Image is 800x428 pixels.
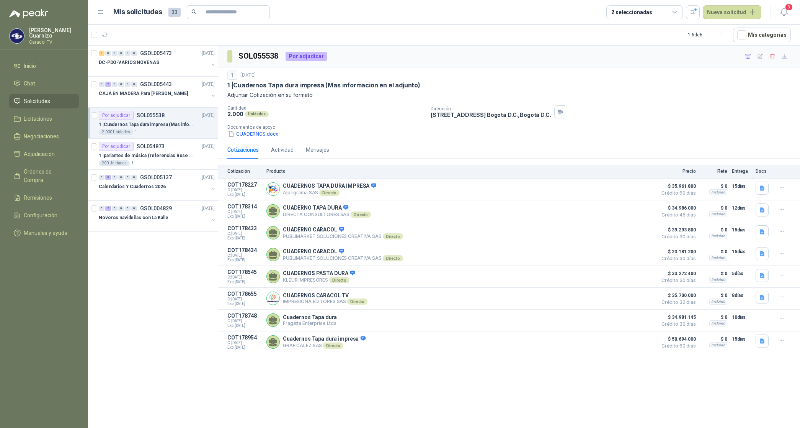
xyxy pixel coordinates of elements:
[709,255,727,261] div: Incluido
[351,212,371,218] div: Directo
[202,112,215,119] p: [DATE]
[283,314,337,320] p: Cuadernos Tapa dura
[709,342,727,348] div: Incluido
[24,79,35,88] span: Chat
[227,323,262,328] span: Exp: [DATE]
[383,233,403,239] div: Directo
[431,106,551,112] p: Dirección
[732,335,751,344] p: 15 días
[227,335,262,341] p: COT178954
[99,82,104,87] div: 0
[99,49,216,73] a: 3 0 0 0 0 0 GSOL005473[DATE] DC-PDO-VARIOS NOVENAS
[266,169,653,174] p: Producto
[283,277,355,283] p: KLEUR IMPRESORES
[658,234,696,239] span: Crédito 30 días
[709,320,727,326] div: Incluido
[99,214,168,221] p: Novenas navideñas con La Kalle
[227,91,791,99] p: Adjuntar Cotización en su formato
[227,203,262,210] p: COT178314
[347,298,367,305] div: Directo
[227,236,262,241] span: Exp: [DATE]
[283,190,376,196] p: Alprigrama SAS
[709,298,727,305] div: Incluido
[733,28,791,42] button: Mís categorías
[329,277,349,283] div: Directo
[99,206,104,211] div: 0
[227,192,262,197] span: Exp: [DATE]
[283,205,371,212] p: CUADERNO TAPA DURA
[99,152,194,159] p: 1 | parlantes de música (referencias Bose o Alexa) CON MARCACION 1 LOGO (Mas datos en el adjunto)
[9,76,79,91] a: Chat
[756,169,771,174] p: Docs
[99,129,133,135] div: 2.000 Unidades
[658,269,696,278] span: $ 33.272.400
[732,225,751,234] p: 15 días
[24,132,59,141] span: Negociaciones
[700,335,727,344] p: $ 0
[118,175,124,180] div: 0
[99,160,130,166] div: 200 Unidades
[283,270,355,277] p: CUADERNOS PASTA DURA
[732,247,751,256] p: 15 días
[227,111,243,117] p: 2.000
[9,129,79,144] a: Negociaciones
[319,190,340,196] div: Directo
[611,8,652,16] div: 2 seleccionadas
[202,143,215,150] p: [DATE]
[700,182,727,191] p: $ 0
[732,269,751,278] p: 5 días
[709,189,727,195] div: Incluido
[9,112,79,126] a: Licitaciones
[700,313,727,322] p: $ 0
[99,121,194,128] p: 1 | Cuadernos Tapa dura impresa (Mas informacion en el adjunto)
[137,113,165,118] p: SOL055538
[202,174,215,181] p: [DATE]
[227,146,259,154] div: Cotizaciones
[227,81,420,89] p: 1 | Cuadernos Tapa dura impresa (Mas informacion en el adjunto)
[688,29,727,41] div: 1 - 6 de 6
[777,5,791,19] button: 3
[658,225,696,234] span: $ 39.293.800
[700,225,727,234] p: $ 0
[9,147,79,161] a: Adjudicación
[283,212,371,218] p: DIRECTA CONSULTORES SAS
[9,94,79,108] a: Solicitudes
[140,206,172,211] p: GSOL004829
[135,129,137,135] p: 1
[112,206,118,211] div: 0
[658,191,696,195] span: Crédito 60 días
[703,5,761,19] button: Nueva solicitud
[105,82,111,87] div: 2
[227,231,262,236] span: C: [DATE]
[227,130,279,138] button: CUADERNOS.docx
[24,115,52,123] span: Licitaciones
[658,182,696,191] span: $ 35.961.800
[227,210,262,214] span: C: [DATE]
[9,190,79,205] a: Remisiones
[113,7,162,18] h1: Mis solicitudes
[9,59,79,73] a: Inicio
[99,59,159,66] p: DC-PDO-VARIOS NOVENAS
[105,51,111,56] div: 0
[658,300,696,305] span: Crédito 30 días
[202,205,215,212] p: [DATE]
[283,183,376,190] p: CUADERNOS TAPA DURA IMPRESA
[658,322,696,326] span: Crédito 30 días
[286,52,327,61] div: Por adjudicar
[118,206,124,211] div: 0
[227,280,262,284] span: Exp: [DATE]
[709,277,727,283] div: Incluido
[131,160,134,166] p: 1
[24,97,50,105] span: Solicitudes
[202,50,215,57] p: [DATE]
[9,208,79,223] a: Configuración
[227,302,262,306] span: Exp: [DATE]
[700,247,727,256] p: $ 0
[227,188,262,192] span: C: [DATE]
[658,335,696,344] span: $ 50.694.000
[658,313,696,322] span: $ 34.981.145
[10,29,24,43] img: Company Logo
[238,50,279,62] h3: SOL055538
[227,297,262,302] span: C: [DATE]
[283,336,366,343] p: Cuadernos Tapa dura impresa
